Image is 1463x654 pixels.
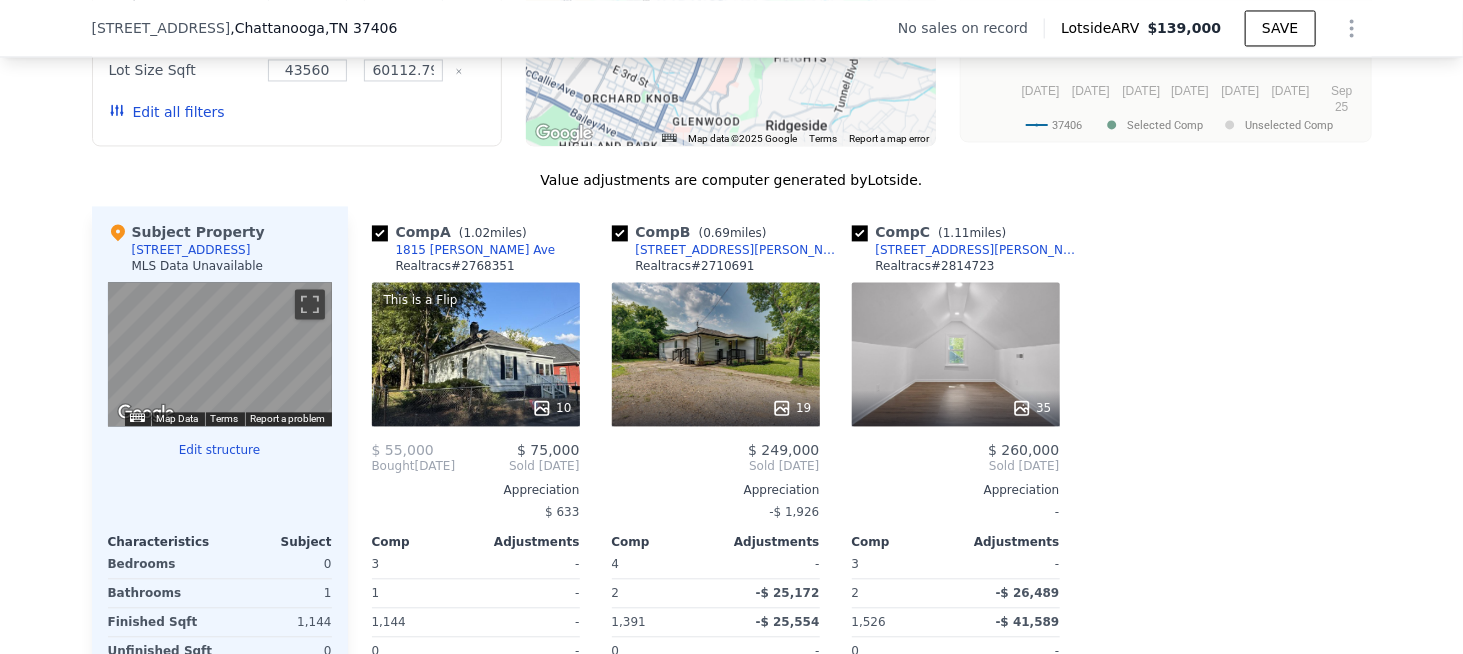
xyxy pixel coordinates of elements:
[1332,8,1372,48] button: Show Options
[372,579,472,607] div: 1
[898,18,1044,38] div: No sales on record
[1072,83,1110,97] text: [DATE]
[372,615,406,629] span: 1,144
[108,579,216,607] div: Bathrooms
[956,534,1060,550] div: Adjustments
[850,133,930,144] a: Report a map error
[372,458,456,474] div: [DATE]
[531,120,597,146] img: Google
[852,458,1060,474] span: Sold [DATE]
[612,557,620,571] span: 4
[372,242,556,258] a: 1815 [PERSON_NAME] Ave
[224,550,332,578] div: 0
[157,412,199,426] button: Map Data
[92,18,231,38] span: [STREET_ADDRESS]
[852,557,860,571] span: 3
[756,615,820,629] span: -$ 25,554
[476,534,580,550] div: Adjustments
[372,557,380,571] span: 3
[480,579,580,607] div: -
[455,458,579,474] span: Sold [DATE]
[372,442,434,458] span: $ 55,000
[852,579,952,607] div: 2
[1148,20,1222,36] span: $139,000
[876,258,995,274] div: Realtracs # 2814723
[108,550,216,578] div: Bedrooms
[1127,118,1203,131] text: Selected Comp
[930,226,1014,240] span: ( miles)
[132,242,251,258] div: [STREET_ADDRESS]
[464,226,491,240] span: 1.02
[451,226,535,240] span: ( miles)
[1331,83,1353,97] text: Sep
[108,608,216,636] div: Finished Sqft
[380,290,462,310] div: This is a Flip
[612,534,716,550] div: Comp
[295,289,325,319] button: Toggle fullscreen view
[396,258,515,274] div: Realtracs # 2768351
[636,242,844,258] div: [STREET_ADDRESS][PERSON_NAME]
[108,282,332,426] div: Street View
[612,482,820,498] div: Appreciation
[1021,83,1059,97] text: [DATE]
[545,505,579,519] span: $ 633
[230,18,397,38] span: , Chattanooga
[109,56,256,84] div: Lot Size Sqft
[852,482,1060,498] div: Appreciation
[224,579,332,607] div: 1
[612,242,844,258] a: [STREET_ADDRESS][PERSON_NAME]
[703,226,730,240] span: 0.69
[480,608,580,636] div: -
[532,398,571,418] div: 10
[211,413,239,424] a: Terms (opens in new tab)
[517,442,579,458] span: $ 75,000
[113,400,179,426] img: Google
[852,242,1084,258] a: [STREET_ADDRESS][PERSON_NAME]
[852,222,1015,242] div: Comp C
[1271,83,1309,97] text: [DATE]
[852,615,886,629] span: 1,526
[130,413,144,422] button: Keyboard shortcuts
[109,102,225,122] button: Edit all filters
[810,133,838,144] a: Terms (opens in new tab)
[689,133,798,144] span: Map data ©2025 Google
[756,586,820,600] span: -$ 25,172
[769,505,819,519] span: -$ 1,926
[1245,118,1333,131] text: Unselected Comp
[224,608,332,636] div: 1,144
[251,413,326,424] a: Report a problem
[636,258,755,274] div: Realtracs # 2710691
[1061,18,1147,38] span: Lotside ARV
[1245,10,1315,46] button: SAVE
[108,222,265,242] div: Subject Property
[876,242,1084,258] div: [STREET_ADDRESS][PERSON_NAME]
[113,400,179,426] a: Open this area in Google Maps (opens a new window)
[662,133,676,142] button: Keyboard shortcuts
[455,67,463,75] button: Clear
[612,458,820,474] span: Sold [DATE]
[372,222,535,242] div: Comp A
[988,442,1059,458] span: $ 260,000
[996,586,1060,600] span: -$ 26,489
[691,226,775,240] span: ( miles)
[325,20,397,36] span: , TN 37406
[1012,398,1051,418] div: 35
[772,398,811,418] div: 19
[132,258,264,274] div: MLS Data Unavailable
[996,615,1060,629] span: -$ 41,589
[748,442,819,458] span: $ 249,000
[1122,83,1160,97] text: [DATE]
[612,579,712,607] div: 2
[720,550,820,578] div: -
[943,226,970,240] span: 1.11
[531,120,597,146] a: Open this area in Google Maps (opens a new window)
[92,170,1372,190] div: Value adjustments are computer generated by Lotside .
[108,442,332,458] button: Edit structure
[108,282,332,426] div: Map
[1221,83,1259,97] text: [DATE]
[220,534,332,550] div: Subject
[108,534,220,550] div: Characteristics
[716,534,820,550] div: Adjustments
[960,550,1060,578] div: -
[372,482,580,498] div: Appreciation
